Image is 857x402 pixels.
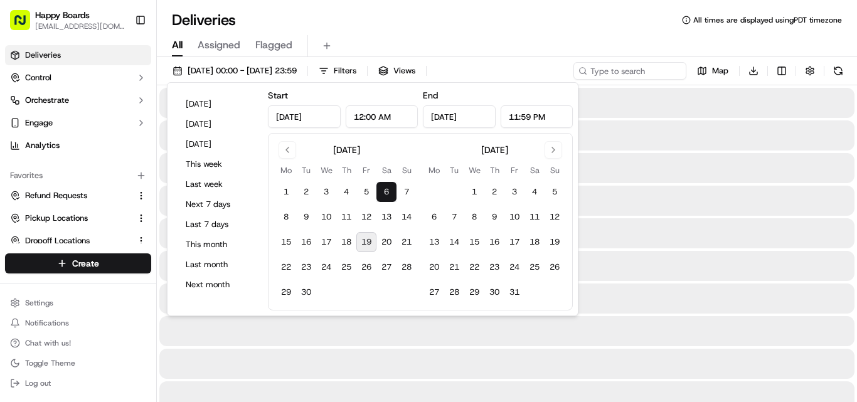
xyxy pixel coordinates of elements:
[5,45,151,65] a: Deliveries
[316,182,336,202] button: 3
[397,257,417,277] button: 28
[296,207,316,227] button: 9
[180,156,255,173] button: This week
[172,38,183,53] span: All
[169,228,173,238] span: •
[423,105,496,128] input: Date
[504,257,524,277] button: 24
[276,182,296,202] button: 1
[545,182,565,202] button: 5
[316,164,336,177] th: Wednesday
[180,276,255,294] button: Next month
[5,135,151,156] a: Analytics
[504,282,524,302] button: 31
[545,232,565,252] button: 19
[376,232,397,252] button: 20
[180,236,255,253] button: This month
[276,232,296,252] button: 15
[424,207,444,227] button: 6
[56,132,173,142] div: We're available if you need us!
[484,207,504,227] button: 9
[524,182,545,202] button: 4
[444,257,464,277] button: 21
[484,182,504,202] button: 2
[334,65,356,77] span: Filters
[5,374,151,392] button: Log out
[172,10,236,30] h1: Deliveries
[545,257,565,277] button: 26
[356,232,376,252] button: 19
[5,5,130,35] button: Happy Boards[EMAIL_ADDRESS][DOMAIN_NAME]
[296,232,316,252] button: 16
[268,90,288,101] label: Start
[316,232,336,252] button: 17
[545,141,562,159] button: Go to next month
[72,257,99,270] span: Create
[180,135,255,153] button: [DATE]
[444,207,464,227] button: 7
[5,68,151,88] button: Control
[444,164,464,177] th: Tuesday
[8,275,101,298] a: 📗Knowledge Base
[5,208,151,228] button: Pickup Locations
[5,166,151,186] div: Favorites
[25,338,71,348] span: Chat with us!
[13,216,33,236] img: Joana Marie Avellanoza
[464,282,484,302] button: 29
[712,65,728,77] span: Map
[180,176,255,193] button: Last week
[346,105,418,128] input: Time
[5,253,151,273] button: Create
[481,144,508,156] div: [DATE]
[376,164,397,177] th: Saturday
[296,164,316,177] th: Tuesday
[296,282,316,302] button: 30
[101,275,206,298] a: 💻API Documentation
[106,282,116,292] div: 💻
[180,216,255,233] button: Last 7 days
[545,164,565,177] th: Sunday
[25,72,51,83] span: Control
[5,294,151,312] button: Settings
[13,163,84,173] div: Past conversations
[25,235,90,246] span: Dropoff Locations
[464,207,484,227] button: 8
[376,207,397,227] button: 13
[336,164,356,177] th: Thursday
[333,144,360,156] div: [DATE]
[35,21,125,31] span: [EMAIL_ADDRESS][DOMAIN_NAME]
[255,38,292,53] span: Flagged
[336,182,356,202] button: 4
[5,113,151,133] button: Engage
[25,50,61,61] span: Deliveries
[39,228,166,238] span: [PERSON_NAME] [PERSON_NAME]
[10,235,131,246] a: Dropoff Locations
[356,164,376,177] th: Friday
[180,115,255,133] button: [DATE]
[524,232,545,252] button: 18
[336,207,356,227] button: 11
[504,207,524,227] button: 10
[397,207,417,227] button: 14
[167,62,302,80] button: [DATE] 00:00 - [DATE] 23:59
[524,207,545,227] button: 11
[180,196,255,213] button: Next 7 days
[464,164,484,177] th: Wednesday
[279,141,296,159] button: Go to previous month
[316,257,336,277] button: 24
[424,164,444,177] th: Monday
[213,124,228,139] button: Start new chat
[25,280,96,293] span: Knowledge Base
[376,257,397,277] button: 27
[373,62,421,80] button: Views
[276,207,296,227] button: 8
[691,62,734,80] button: Map
[276,164,296,177] th: Monday
[119,280,201,293] span: API Documentation
[356,207,376,227] button: 12
[376,182,397,202] button: 6
[13,50,228,70] p: Welcome 👋
[356,257,376,277] button: 26
[125,309,152,319] span: Pylon
[194,161,228,176] button: See all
